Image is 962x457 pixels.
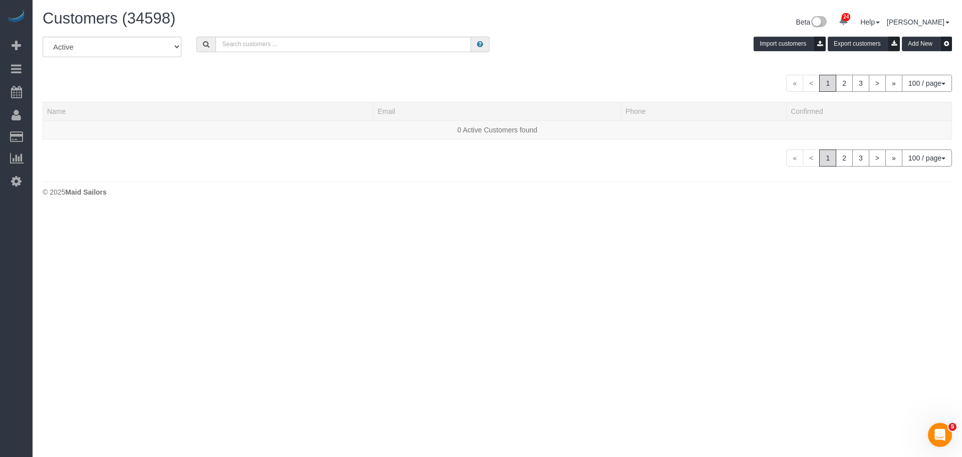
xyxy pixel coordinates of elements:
[828,37,900,51] button: Export customers
[948,423,956,431] span: 5
[819,149,836,167] span: 1
[860,18,880,26] a: Help
[621,102,787,120] th: Phone
[796,18,827,26] a: Beta
[852,149,869,167] a: 3
[65,188,106,196] strong: Maid Sailors
[43,102,374,120] th: Name
[803,149,820,167] span: <
[902,37,952,51] button: Add New
[842,13,850,21] span: 24
[885,149,902,167] a: »
[902,149,952,167] button: 100 / page
[803,75,820,92] span: <
[836,75,853,92] a: 2
[43,120,952,139] td: 0 Active Customers found
[787,102,952,120] th: Confirmed
[373,102,621,120] th: Email
[754,37,826,51] button: Import customers
[43,10,175,27] span: Customers (34598)
[902,75,952,92] button: 100 / page
[786,75,803,92] span: «
[786,75,952,92] nav: Pagination navigation
[887,18,949,26] a: [PERSON_NAME]
[215,37,471,52] input: Search customers ...
[6,10,26,24] img: Automaid Logo
[885,75,902,92] a: »
[834,10,853,32] a: 24
[810,16,827,29] img: New interface
[786,149,952,167] nav: Pagination navigation
[869,75,886,92] a: >
[836,149,853,167] a: 2
[786,149,803,167] span: «
[928,423,952,447] iframe: Intercom live chat
[852,75,869,92] a: 3
[43,187,952,197] div: © 2025
[819,75,836,92] span: 1
[869,149,886,167] a: >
